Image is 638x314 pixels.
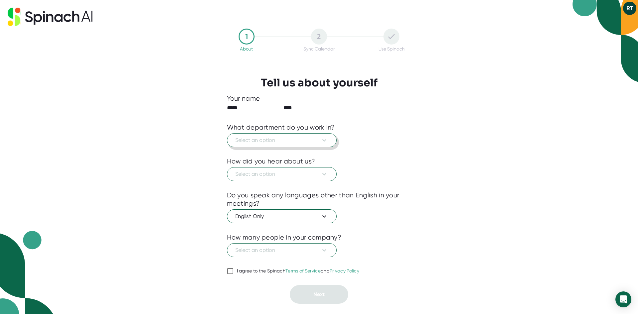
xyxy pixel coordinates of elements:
[313,291,325,297] span: Next
[261,76,377,89] h3: Tell us about yourself
[311,29,327,45] div: 2
[227,94,411,103] div: Your name
[615,291,631,307] div: Open Intercom Messenger
[235,170,328,178] span: Select an option
[227,157,315,165] div: How did you hear about us?
[227,233,342,242] div: How many people in your company?
[378,46,405,52] div: Use Spinach
[330,268,359,273] a: Privacy Policy
[227,243,337,257] button: Select an option
[623,2,636,15] button: RT
[227,167,337,181] button: Select an option
[237,268,360,274] div: I agree to the Spinach and
[235,212,328,220] span: English Only
[303,46,335,52] div: Sync Calendar
[235,246,328,254] span: Select an option
[227,191,411,208] div: Do you speak any languages other than English in your meetings?
[239,29,255,45] div: 1
[235,136,328,144] span: Select an option
[285,268,321,273] a: Terms of Service
[290,285,348,304] button: Next
[240,46,253,52] div: About
[227,209,337,223] button: English Only
[227,123,335,132] div: What department do you work in?
[227,133,337,147] button: Select an option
